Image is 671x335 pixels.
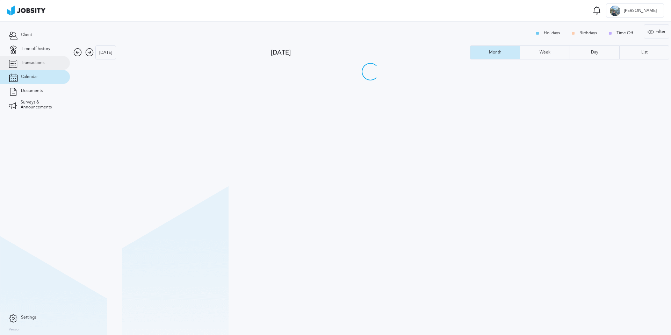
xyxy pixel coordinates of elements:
div: Day [587,50,602,55]
span: Transactions [21,60,44,65]
span: Surveys & Announcements [21,100,61,110]
img: ab4bad089aa723f57921c736e9817d99.png [7,6,45,15]
span: Documents [21,88,43,93]
span: Time off history [21,47,50,51]
div: Month [485,50,505,55]
div: Filter [644,25,669,39]
span: [PERSON_NAME] [620,8,660,13]
button: [DATE] [95,45,116,59]
button: Day [570,45,619,59]
div: [DATE] [271,49,470,56]
div: J [610,6,620,16]
div: [DATE] [96,46,116,60]
span: Client [21,33,32,37]
div: List [638,50,651,55]
label: Version: [9,328,22,332]
button: J[PERSON_NAME] [606,3,664,17]
button: Month [470,45,520,59]
span: Calendar [21,74,38,79]
div: Week [536,50,554,55]
button: Filter [644,24,669,38]
button: Week [520,45,569,59]
span: Settings [21,315,36,320]
button: List [619,45,669,59]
